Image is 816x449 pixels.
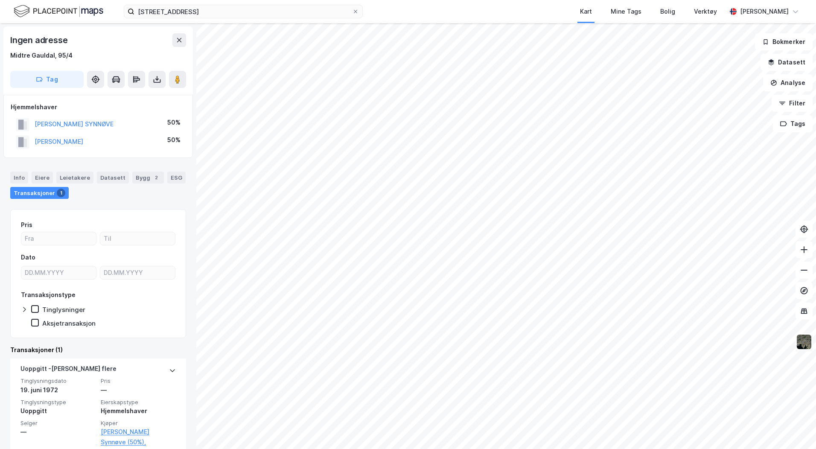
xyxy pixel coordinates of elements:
[20,399,96,406] span: Tinglysningstype
[152,173,160,182] div: 2
[21,266,96,279] input: DD.MM.YYYY
[796,334,812,350] img: 9k=
[32,172,53,184] div: Eiere
[20,377,96,385] span: Tinglysningsdato
[100,266,175,279] input: DD.MM.YYYY
[132,172,164,184] div: Bygg
[57,189,65,197] div: 1
[21,290,76,300] div: Transaksjonstype
[42,319,96,327] div: Aksjetransaksjon
[740,6,789,17] div: [PERSON_NAME]
[660,6,675,17] div: Bolig
[21,220,32,230] div: Pris
[21,252,35,262] div: Dato
[167,172,186,184] div: ESG
[10,187,69,199] div: Transaksjoner
[773,408,816,449] iframe: Chat Widget
[42,306,85,314] div: Tinglysninger
[10,172,28,184] div: Info
[10,345,186,355] div: Transaksjoner (1)
[167,117,181,128] div: 50%
[20,364,117,377] div: Uoppgitt - [PERSON_NAME] flere
[20,385,96,395] div: 19. juni 1972
[761,54,813,71] button: Datasett
[773,115,813,132] button: Tags
[101,385,176,395] div: —
[100,232,175,245] input: Til
[56,172,93,184] div: Leietakere
[101,377,176,385] span: Pris
[773,408,816,449] div: Kontrollprogram for chat
[14,4,103,19] img: logo.f888ab2527a4732fd821a326f86c7f29.svg
[611,6,641,17] div: Mine Tags
[694,6,717,17] div: Verktøy
[101,399,176,406] span: Eierskapstype
[11,102,186,112] div: Hjemmelshaver
[20,427,96,437] div: —
[580,6,592,17] div: Kart
[101,406,176,416] div: Hjemmelshaver
[21,232,96,245] input: Fra
[10,33,69,47] div: Ingen adresse
[763,74,813,91] button: Analyse
[101,420,176,427] span: Kjøper
[97,172,129,184] div: Datasett
[10,71,84,88] button: Tag
[20,406,96,416] div: Uoppgitt
[772,95,813,112] button: Filter
[10,50,73,61] div: Midtre Gauldal, 95/4
[167,135,181,145] div: 50%
[755,33,813,50] button: Bokmerker
[101,427,176,447] a: [PERSON_NAME] Synnøve (50%),
[20,420,96,427] span: Selger
[134,5,352,18] input: Søk på adresse, matrikkel, gårdeiere, leietakere eller personer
